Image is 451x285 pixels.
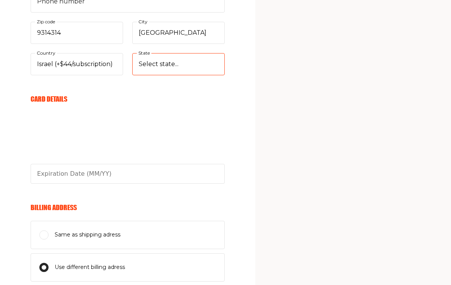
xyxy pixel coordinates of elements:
[31,138,225,195] iframe: cvv
[55,263,125,272] span: Use different billing adress
[31,164,225,184] input: Please enter a valid expiration date in the format MM/YY
[39,263,49,272] input: Use different billing adress
[132,53,225,75] select: State
[55,230,120,240] span: Same as shipping adress
[35,49,57,57] label: Country
[31,22,123,44] input: Zip code
[31,203,225,212] h6: Billing Address
[137,18,149,26] label: City
[35,18,57,26] label: Zip code
[31,53,123,75] select: Country
[39,230,49,240] input: Same as shipping adress
[132,22,225,44] input: City
[31,112,225,169] iframe: card
[137,49,151,57] label: State
[31,95,225,103] h6: Card Details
